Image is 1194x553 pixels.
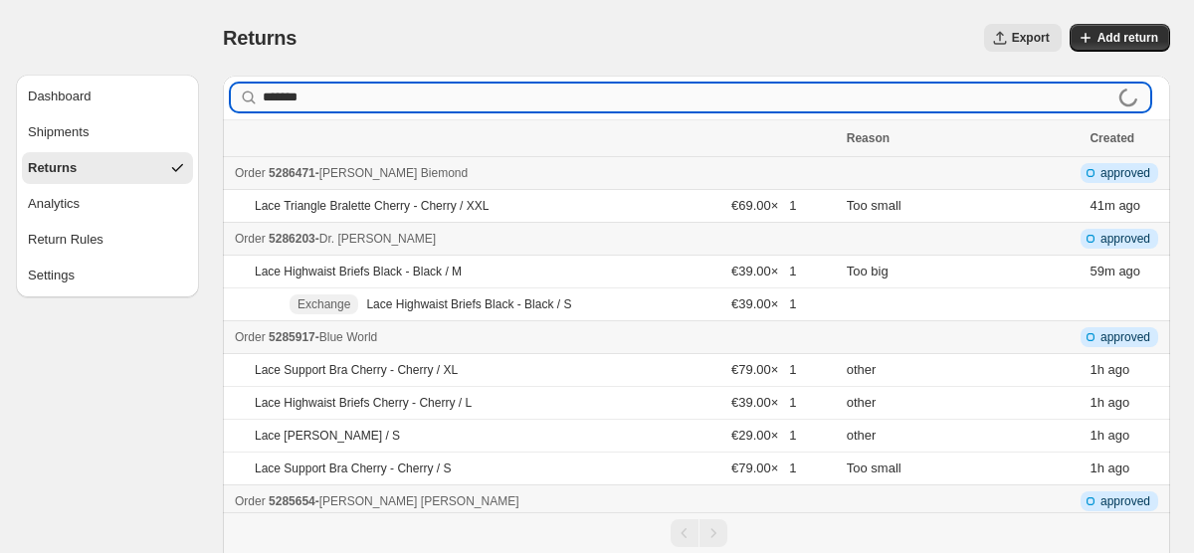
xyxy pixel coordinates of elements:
span: [PERSON_NAME] [PERSON_NAME] [319,494,519,508]
div: Analytics [28,194,80,214]
td: ago [1084,190,1170,223]
td: other [841,387,1085,420]
span: €79.00 × 1 [731,461,796,475]
span: approved [1100,493,1150,509]
button: Returns [22,152,193,184]
span: €39.00 × 1 [731,264,796,278]
button: Settings [22,260,193,291]
span: €39.00 × 1 [731,296,796,311]
td: ago [1084,420,1170,453]
p: Lace Support Bra Cherry - Cherry / S [255,461,451,476]
button: Shipments [22,116,193,148]
div: - [235,163,835,183]
span: [PERSON_NAME] Biemond [319,166,468,180]
td: other [841,354,1085,387]
span: €39.00 × 1 [731,395,796,410]
span: 5285654 [269,494,315,508]
span: approved [1100,329,1150,345]
span: Created [1090,131,1134,145]
div: Settings [28,266,75,285]
time: Thursday, September 25, 2025 at 10:18:47 AM [1090,428,1103,443]
p: Lace Highwaist Briefs Cherry - Cherry / L [255,395,472,411]
div: Dashboard [28,87,92,106]
td: ago [1084,387,1170,420]
td: Too big [841,256,1085,288]
div: Shipments [28,122,89,142]
td: other [841,420,1085,453]
span: Add return [1097,30,1158,46]
p: Lace Highwaist Briefs Black - Black / S [366,296,571,312]
span: Order [235,166,266,180]
button: Export [984,24,1062,52]
span: Export [1012,30,1050,46]
span: 5285917 [269,330,315,344]
time: Thursday, September 25, 2025 at 10:24:17 AM [1090,264,1114,278]
time: Thursday, September 25, 2025 at 10:18:47 AM [1090,461,1103,475]
span: 5286203 [269,232,315,246]
td: ago [1084,453,1170,485]
span: Reason [847,131,890,145]
span: Order [235,232,266,246]
time: Thursday, September 25, 2025 at 10:42:20 AM [1090,198,1114,213]
td: Too small [841,190,1085,223]
span: Exchange [298,296,350,312]
time: Thursday, September 25, 2025 at 10:18:47 AM [1090,395,1103,410]
span: Dr. [PERSON_NAME] [319,232,436,246]
button: Add return [1070,24,1170,52]
button: Analytics [22,188,193,220]
td: ago [1084,354,1170,387]
button: Dashboard [22,81,193,112]
td: ago [1084,256,1170,288]
span: approved [1100,231,1150,247]
div: Return Rules [28,230,103,250]
span: approved [1100,165,1150,181]
span: Blue World [319,330,378,344]
div: - [235,327,835,347]
p: Lace Support Bra Cherry - Cherry / XL [255,362,458,378]
span: Order [235,494,266,508]
span: 5286471 [269,166,315,180]
td: Too small [841,453,1085,485]
span: €79.00 × 1 [731,362,796,377]
div: Returns [28,158,77,178]
nav: Pagination [223,512,1170,553]
span: Returns [223,27,297,49]
span: €69.00 × 1 [731,198,796,213]
div: - [235,491,835,511]
p: Lace [PERSON_NAME] / S [255,428,400,444]
span: €29.00 × 1 [731,428,796,443]
time: Thursday, September 25, 2025 at 10:18:47 AM [1090,362,1103,377]
p: Lace Triangle Bralette Cherry - Cherry / XXL [255,198,489,214]
button: Return Rules [22,224,193,256]
span: Order [235,330,266,344]
p: Lace Highwaist Briefs Black - Black / M [255,264,462,279]
div: - [235,229,835,249]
